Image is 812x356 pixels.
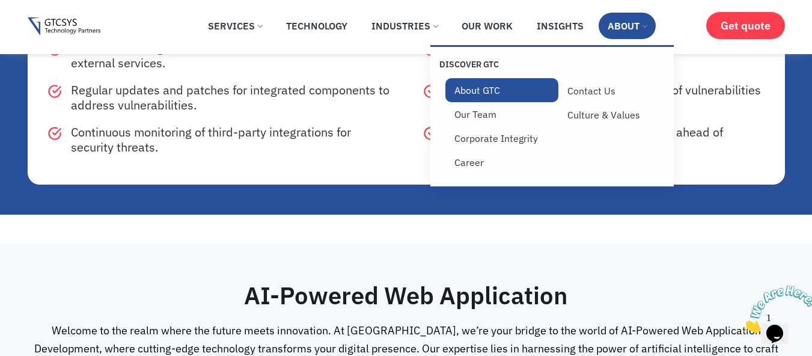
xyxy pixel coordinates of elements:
span: Continuous monitoring of third-party integrations for security threats. [68,124,391,155]
a: Our Team [445,102,558,126]
a: Career [445,150,558,174]
a: Culture & Values [558,103,671,127]
span: Get quote [721,19,771,32]
a: About [599,13,656,39]
span: Regular updates and patches for integrated components to address vulnerabilities. [68,82,391,112]
img: Chat attention grabber [5,5,79,52]
a: Technology [277,13,356,39]
h2: AI-Powered Web Application [28,281,785,310]
a: Industries [362,13,447,39]
iframe: chat widget [737,281,812,338]
a: Get quote [706,12,785,39]
span: Secure API design and authentication mechanisms for external services. [68,40,391,70]
a: Contact Us [558,79,671,103]
a: Insights [528,13,593,39]
a: About GTC [445,78,558,102]
a: Services [199,13,271,39]
a: Corporate Integrity [445,126,558,150]
p: Discover GTC [439,59,552,70]
span: 1 [5,5,10,15]
a: Our Work [453,13,522,39]
img: Gtcsys logo [28,17,100,36]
